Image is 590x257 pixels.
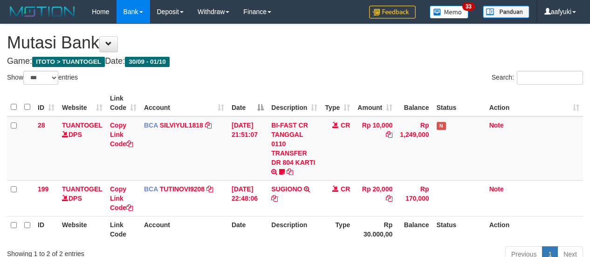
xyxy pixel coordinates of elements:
a: SILVIYUL1818 [160,122,203,129]
a: Copy SILVIYUL1818 to clipboard [205,122,212,129]
span: 199 [38,185,48,193]
td: DPS [58,180,106,216]
th: Action [486,216,583,243]
th: Rp 30.000,00 [354,216,396,243]
th: Link Code [106,216,140,243]
th: ID: activate to sort column ascending [34,90,58,116]
th: Amount: activate to sort column ascending [354,90,396,116]
th: Date [228,216,268,243]
th: Account: activate to sort column ascending [140,90,228,116]
img: Button%20Memo.svg [430,6,469,19]
th: Status [433,216,486,243]
a: Copy Rp 20,000 to clipboard [386,195,392,202]
td: Rp 1,249,000 [396,116,432,181]
a: TUANTOGEL [62,185,103,193]
th: Type [321,216,354,243]
td: Rp 10,000 [354,116,396,181]
a: BI-FAST CR TANGGAL 0110 TRANSFER DR 804 KARTI [271,122,315,166]
th: Website: activate to sort column ascending [58,90,106,116]
th: Description [268,216,321,243]
h4: Game: Date: [7,57,583,66]
th: Account [140,216,228,243]
a: Copy BI-FAST CR TANGGAL 0110 TRANSFER DR 804 KARTI to clipboard [287,168,293,176]
span: 30/09 - 01/10 [125,57,170,67]
h1: Mutasi Bank [7,34,583,52]
label: Show entries [7,71,78,85]
th: Link Code: activate to sort column ascending [106,90,140,116]
th: Type: activate to sort column ascending [321,90,354,116]
a: Copy Link Code [110,185,133,211]
td: DPS [58,116,106,181]
span: 33 [462,2,475,11]
th: Status [433,90,486,116]
img: MOTION_logo.png [7,5,78,19]
label: Search: [492,71,583,85]
td: [DATE] 22:48:06 [228,180,268,216]
span: Has Note [437,122,446,130]
img: panduan.png [483,6,529,18]
span: BCA [144,122,158,129]
a: TUANTOGEL [62,122,103,129]
td: Rp 20,000 [354,180,396,216]
th: Balance [396,216,432,243]
th: Balance [396,90,432,116]
span: 28 [38,122,45,129]
th: ID [34,216,58,243]
a: SUGIONO [271,185,302,193]
th: Action: activate to sort column ascending [486,90,583,116]
span: CR [341,185,350,193]
a: Copy Rp 10,000 to clipboard [386,131,392,138]
a: Copy Link Code [110,122,133,148]
span: ITOTO > TUANTOGEL [32,57,105,67]
span: BCA [144,185,158,193]
td: [DATE] 21:51:07 [228,116,268,181]
select: Showentries [23,71,58,85]
td: Rp 170,000 [396,180,432,216]
a: Copy SUGIONO to clipboard [271,195,278,202]
a: TUTINOVI9208 [160,185,205,193]
th: Description: activate to sort column ascending [268,90,321,116]
img: Feedback.jpg [369,6,416,19]
span: CR [341,122,350,129]
a: Copy TUTINOVI9208 to clipboard [206,185,213,193]
th: Website [58,216,106,243]
a: Note [489,185,504,193]
input: Search: [517,71,583,85]
a: Note [489,122,504,129]
th: Date: activate to sort column descending [228,90,268,116]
